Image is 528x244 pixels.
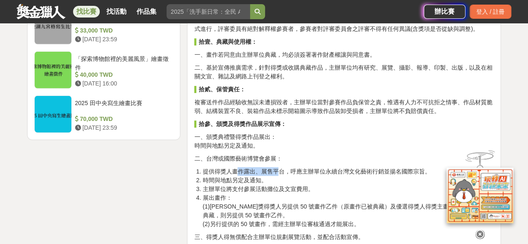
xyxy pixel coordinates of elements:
[447,166,513,222] img: d2146d9a-e6f6-4337-9592-8cefde37ba6b.png
[75,55,170,70] div: 「探索博物館裡的美麗風景」繪畫徵件
[194,233,494,241] p: 三、得獎人得無償配合主辦單位規劃展覽活動，並配合活動宣傳。
[73,6,100,18] a: 找比賽
[194,121,198,127] span: ▌
[194,154,494,163] p: 二、台灣或國際藝術博覽會參展：
[34,96,174,133] a: 2025 田中央寫生繪畫比賽 70,000 TWD [DATE] 23:59
[75,79,170,88] div: [DATE] 16:00
[470,5,511,19] div: 登入 / 註冊
[202,194,494,229] li: 展出畫作： (1)[PERSON_NAME]獎得獎人另提供 50 號畫作乙件（原畫作已被典藏）及優選得獎人得獎主畫作乙件，若已被典藏，則另提供 50 號畫作乙件。 (2)另行提供的 50 號畫作...
[194,50,494,59] p: 一、畫作若同意由主辦單位典藏，均必須簽署著作財產權讓與同意書。
[198,38,257,45] strong: 拾壹、典藏與使用權：
[75,99,170,115] div: 2025 田中央寫生繪畫比賽
[75,123,170,132] div: [DATE] 23:59
[133,6,160,18] a: 作品集
[103,6,130,18] a: 找活動
[424,5,465,19] a: 辦比賽
[167,4,250,19] input: 2025「洗手新日常：全民 ALL IN」洗手歌全台徵選
[75,70,170,79] div: 40,000 TWD
[198,86,245,93] strong: 拾貳、保管責任：
[198,121,286,127] strong: 拾參、頒獎及得獎作品展示宣傳：
[75,115,170,123] div: 70,000 TWD
[194,16,494,33] p: 比賽採初審、複審以及決審三階段評審作業。由主辦單位聘請知名畫家及專業人士組成評審委員會，以公平、公正方式進行，評審委員有絕對解釋權參賽者，參賽者對評審委員會之評審不得有任何異議(含獎項是否從缺與...
[202,167,494,176] li: 提供得獎人畫作露出、展售平台，呼應主辦單位永續台灣文化藝術行銷並揚名國際宗旨。
[194,86,198,93] span: ▌
[75,35,170,44] div: [DATE] 23:59
[194,98,494,116] p: 複審送件作品經驗收無誤未遭損毀者，主辦單位當對參賽作品負保管之責，惟遇有人力不可抗拒之情事、作品材質脆弱、結構裝置不良、裝箱作品未標示開箱圖示導致作品裝卸受損者，主辦單位將不負賠償責任。
[75,26,170,35] div: 33,000 TWD
[194,38,198,45] strong: ▌
[202,176,494,185] li: 時間與地點另定及通知。
[194,63,494,81] p: 二、基於宣傳推廣需求，針對得獎或收購典藏作品，主辦單位均有研究、展覽、攝影、報導、印製、出版，以及在相關文宣、雜誌及網路上刊登之權利。
[202,185,494,194] li: 主辦單位將支付參展活動攤位及文宣費用。
[194,133,494,150] p: 一、頒獎典禮暨得獎作品展出： 時間與地點另定及通知。
[34,51,174,89] a: 「探索博物館裡的美麗風景」繪畫徵件 40,000 TWD [DATE] 16:00
[34,7,174,45] a: 金湖九宮格寫生比賽 33,000 TWD [DATE] 23:59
